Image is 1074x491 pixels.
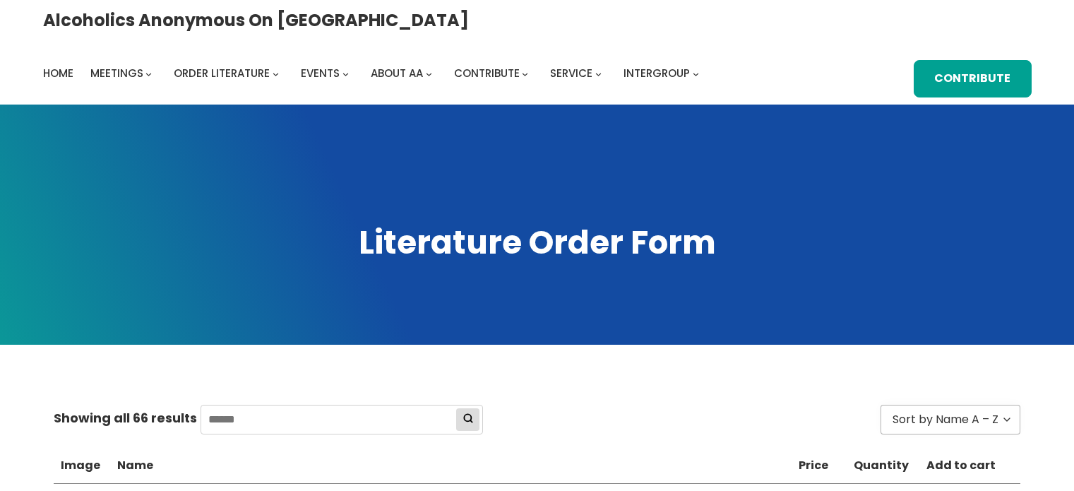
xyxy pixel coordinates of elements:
[54,407,197,430] span: Showing all 66 results
[623,66,690,81] span: Intergroup
[342,71,349,77] button: Events submenu
[693,71,699,77] button: Intergroup submenu
[550,64,592,83] a: Service
[117,459,153,473] span: Name
[273,71,279,77] button: Order Literature submenu
[301,66,340,81] span: Events
[371,64,423,83] a: About AA
[43,64,704,83] nav: Intergroup
[595,71,602,77] button: Service submenu
[854,459,909,473] span: Quantity
[43,220,1032,264] h1: Literature Order Form
[43,66,73,81] span: Home
[43,64,73,83] a: Home
[914,60,1031,97] a: Contribute
[454,66,520,81] span: Contribute
[43,5,469,35] a: Alcoholics Anonymous on [GEOGRAPHIC_DATA]
[893,411,998,427] span: Sort by Name A – Z
[61,459,100,473] span: Image
[623,64,690,83] a: Intergroup
[145,71,152,77] button: Meetings submenu
[550,66,592,81] span: Service
[90,64,143,83] a: Meetings
[799,459,828,473] span: Price
[426,71,432,77] button: About AA submenu
[371,66,423,81] span: About AA
[926,459,996,473] span: Add to cart
[301,64,340,83] a: Events
[174,66,270,81] span: Order Literature
[454,64,520,83] a: Contribute
[90,66,143,81] span: Meetings
[522,71,528,77] button: Contribute submenu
